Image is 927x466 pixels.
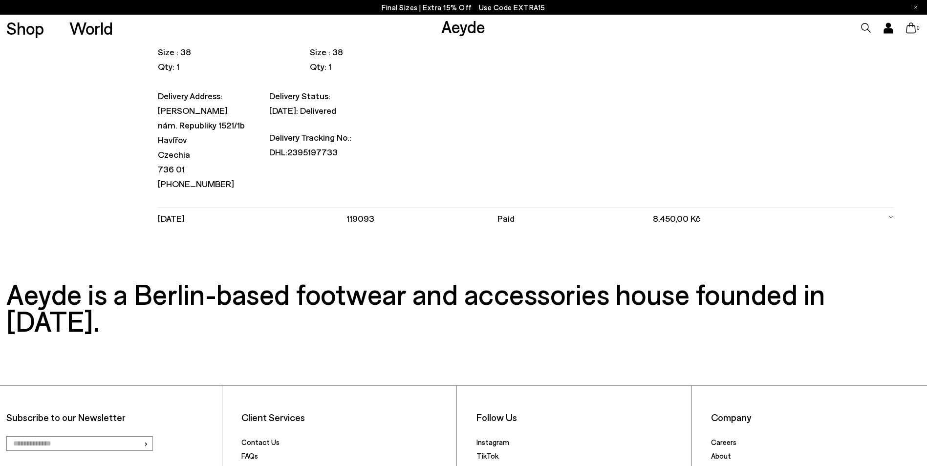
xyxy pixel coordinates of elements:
span: Navigate to /collections/ss25-final-sizes [479,3,545,12]
p: Qty: 1 [310,61,457,73]
p: Czechia [158,148,245,161]
p: [PERSON_NAME] [158,105,245,117]
a: 0 [906,22,916,33]
td: paid [497,208,652,230]
p: DHL: [269,146,351,158]
td: 8.450,00 Kč [653,208,869,230]
span: 2395197733 [287,147,338,157]
p: Size : 38 [310,46,457,58]
a: TikTok [476,451,498,460]
a: About [711,451,731,460]
p: Delivery Tracking No.: [269,131,351,144]
li: Client Services [241,411,450,424]
li: Follow Us [476,411,685,424]
span: 0 [916,25,921,31]
td: [DATE] [158,208,346,230]
p: Delivery Address: [158,90,245,102]
a: Careers [711,438,736,446]
p: 736 01 [158,163,245,175]
p: Qty: 1 [158,61,305,73]
span: [DATE]: Delivered [269,105,336,116]
a: FAQs [241,451,258,460]
a: Instagram [476,438,509,446]
p: Havířov [158,134,245,146]
a: Aeyde [441,16,485,37]
h3: Aeyde is a Berlin-based footwear and accessories house founded in [DATE]. [6,280,921,334]
span: › [144,436,148,450]
p: [PHONE_NUMBER] [158,178,245,190]
a: Contact Us [241,438,280,446]
td: 119093 [346,208,497,230]
p: nám. Republiky 1521/1b [158,119,245,131]
p: Final Sizes | Extra 15% Off [382,1,545,14]
li: Company [711,411,920,424]
a: World [69,20,113,37]
p: Size : 38 [158,46,305,58]
p: Subscribe to our Newsletter [6,411,215,424]
p: Delivery Status: [269,90,351,102]
a: Shop [6,20,44,37]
